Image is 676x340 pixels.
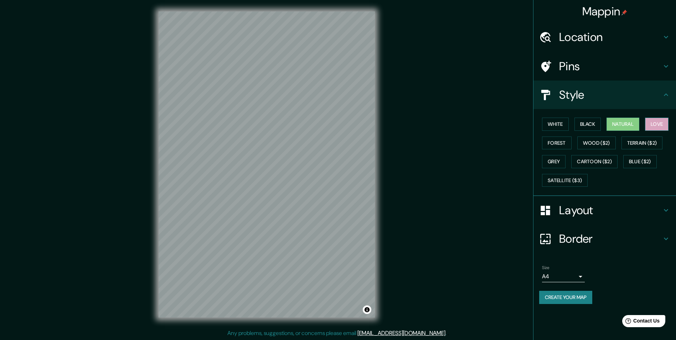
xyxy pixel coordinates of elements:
[607,118,639,131] button: Natural
[571,155,618,168] button: Cartoon ($2)
[533,23,676,51] div: Location
[159,11,375,318] canvas: Map
[539,291,592,304] button: Create your map
[357,329,445,337] a: [EMAIL_ADDRESS][DOMAIN_NAME]
[559,88,662,102] h4: Style
[447,329,448,338] div: .
[582,4,628,19] h4: Mappin
[533,196,676,225] div: Layout
[623,155,657,168] button: Blue ($2)
[577,136,616,150] button: Wood ($2)
[574,118,601,131] button: Black
[533,81,676,109] div: Style
[542,118,569,131] button: White
[559,59,662,73] h4: Pins
[613,312,668,332] iframe: Help widget launcher
[621,136,663,150] button: Terrain ($2)
[533,52,676,81] div: Pins
[645,118,669,131] button: Love
[559,30,662,44] h4: Location
[363,305,371,314] button: Toggle attribution
[621,10,627,15] img: pin-icon.png
[227,329,447,338] p: Any problems, suggestions, or concerns please email .
[542,265,549,271] label: Size
[542,271,585,282] div: A4
[559,232,662,246] h4: Border
[542,155,566,168] button: Grey
[448,329,449,338] div: .
[542,174,588,187] button: Satellite ($3)
[542,136,572,150] button: Forest
[533,225,676,253] div: Border
[559,203,662,217] h4: Layout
